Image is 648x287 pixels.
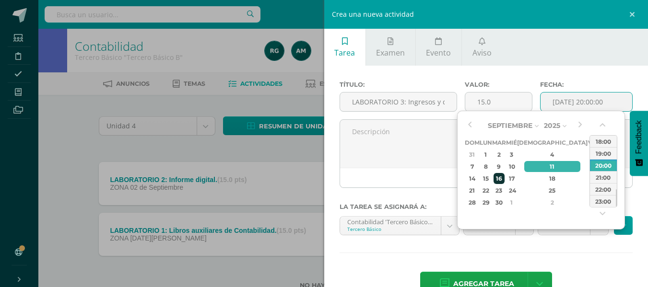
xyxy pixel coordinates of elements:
[589,161,597,172] div: 12
[426,47,451,58] span: Evento
[494,161,505,172] div: 9
[465,137,480,149] th: Dom
[630,111,648,176] button: Feedback - Mostrar encuesta
[590,159,617,171] div: 20:00
[589,149,597,160] div: 5
[466,185,478,196] div: 21
[589,197,597,208] div: 3
[589,173,597,184] div: 19
[465,81,532,88] label: Valor:
[347,217,434,226] div: Contabilidad 'Tercero Básico B'
[366,29,415,66] a: Examen
[466,161,478,172] div: 7
[492,137,506,149] th: Mar
[481,161,491,172] div: 8
[524,149,581,160] div: 4
[524,197,581,208] div: 2
[590,135,617,147] div: 18:00
[481,197,491,208] div: 29
[506,137,517,149] th: Mié
[494,149,505,160] div: 2
[494,185,505,196] div: 23
[590,183,617,195] div: 22:00
[340,92,457,111] input: Título
[540,81,633,88] label: Fecha:
[481,149,491,160] div: 1
[507,173,516,184] div: 17
[347,226,434,232] div: Tercero Básico
[507,161,516,172] div: 10
[466,197,478,208] div: 28
[517,137,588,149] th: [DEMOGRAPHIC_DATA]
[494,173,505,184] div: 16
[466,173,478,184] div: 14
[589,185,597,196] div: 26
[465,92,532,111] input: Puntos máximos
[472,47,492,58] span: Aviso
[588,137,599,149] th: Vie
[524,161,581,172] div: 11
[466,149,478,160] div: 31
[376,47,405,58] span: Examen
[590,195,617,207] div: 23:00
[340,81,457,88] label: Título:
[635,120,643,154] span: Feedback
[494,197,505,208] div: 30
[481,173,491,184] div: 15
[480,137,492,149] th: Lun
[590,147,617,159] div: 19:00
[524,173,581,184] div: 18
[524,185,581,196] div: 25
[462,29,502,66] a: Aviso
[507,197,516,208] div: 1
[340,217,459,235] a: Contabilidad 'Tercero Básico B'Tercero Básico
[507,149,516,160] div: 3
[324,29,365,66] a: Tarea
[541,92,632,111] input: Fecha de entrega
[590,171,617,183] div: 21:00
[507,185,516,196] div: 24
[334,47,355,58] span: Tarea
[544,121,560,130] span: 2025
[416,29,461,66] a: Evento
[481,185,491,196] div: 22
[488,121,532,130] span: Septiembre
[340,203,633,210] label: La tarea se asignará a:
